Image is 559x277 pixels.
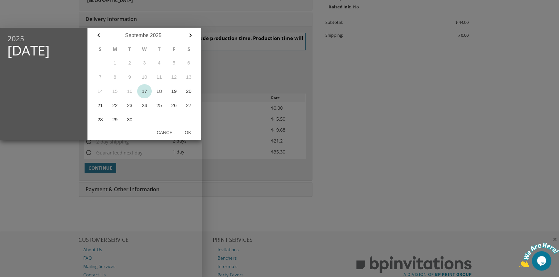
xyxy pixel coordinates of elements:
button: 23 [122,98,137,113]
button: Ok [180,127,196,138]
button: 29 [107,113,122,127]
button: 24 [137,98,152,113]
abbr: Thursday [158,46,161,52]
abbr: Monday [113,46,117,52]
abbr: Tuesday [128,46,131,52]
button: 20 [181,84,196,98]
button: 19 [167,84,181,98]
abbr: Sunday [99,46,101,52]
button: 18 [152,84,167,98]
button: 28 [93,113,108,127]
button: 22 [107,98,122,113]
button: 27 [181,98,196,113]
button: 30 [122,113,137,127]
button: 21 [93,98,108,113]
iframe: chat widget [519,237,559,267]
button: 25 [152,98,167,113]
abbr: Saturday [188,46,190,52]
span: [DATE] [7,43,80,58]
abbr: Wednesday [142,46,147,52]
span: 2025 [7,35,80,43]
button: 17 [137,84,152,98]
button: 26 [167,98,181,113]
button: Cancel [152,127,180,138]
abbr: Friday [173,46,175,52]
